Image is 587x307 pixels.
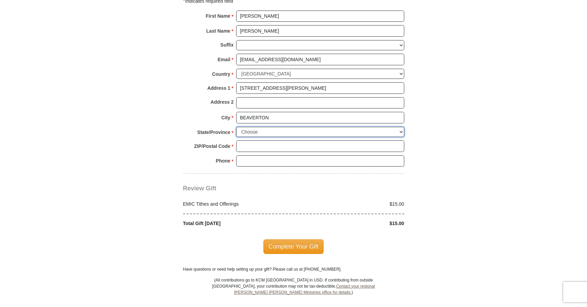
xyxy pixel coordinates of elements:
[179,201,294,208] div: EMIC Tithes and Offerings
[206,11,230,21] strong: First Name
[179,220,294,227] div: Total Gift [DATE]
[221,113,230,122] strong: City
[294,220,408,227] div: $15.00
[207,83,230,93] strong: Address 1
[218,55,230,64] strong: Email
[183,266,404,272] p: Have questions or need help setting up your gift? Please call us at [PHONE_NUMBER].
[197,127,230,137] strong: State/Province
[234,284,375,295] a: Contact your regional [PERSON_NAME] [PERSON_NAME] Ministries office for details.
[263,239,324,254] span: Complete Your Gift
[194,141,230,151] strong: ZIP/Postal Code
[294,201,408,208] div: $15.00
[216,156,230,166] strong: Phone
[211,97,234,107] strong: Address 2
[221,40,234,50] strong: Suffix
[206,26,230,36] strong: Last Name
[212,69,230,79] strong: Country
[183,185,216,192] span: Review Gift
